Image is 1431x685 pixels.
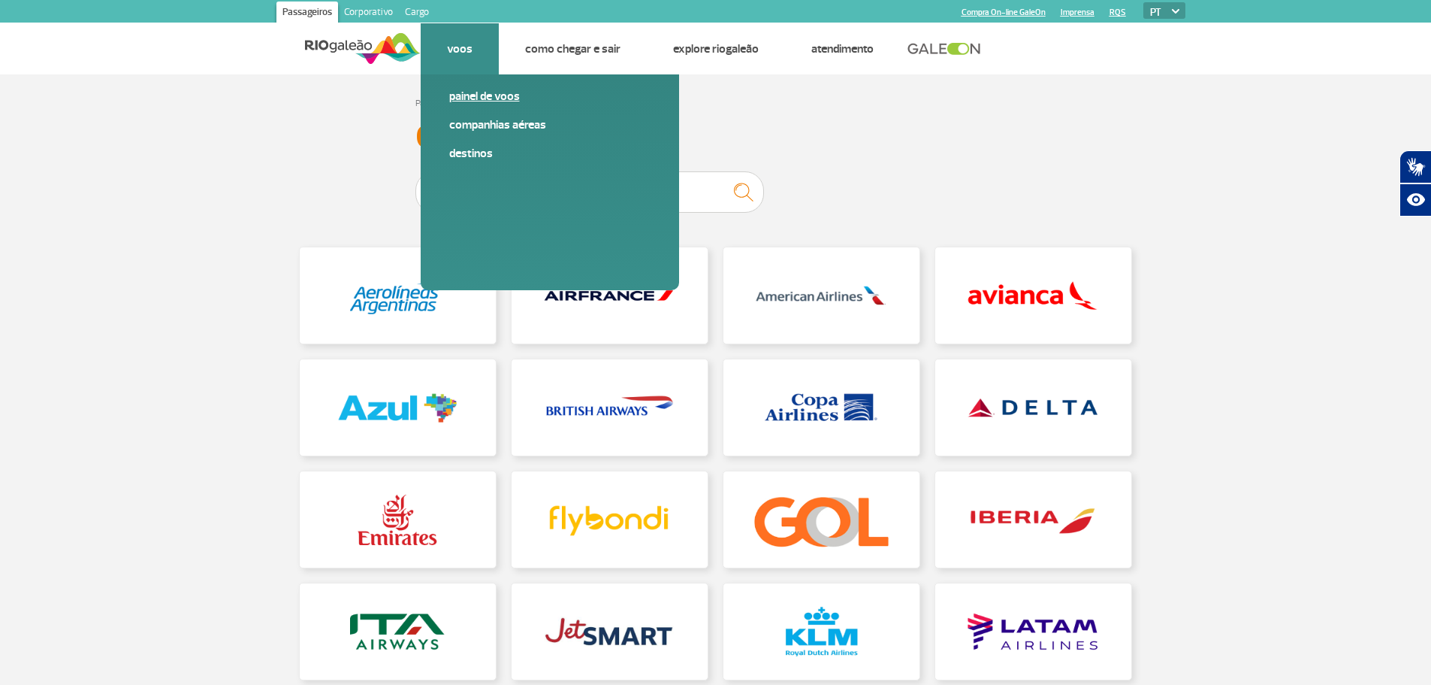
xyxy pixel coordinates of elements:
[415,171,764,213] input: Digite o que procura
[415,119,1016,156] h3: Companhias Aéreas
[399,2,435,26] a: Cargo
[811,41,874,56] a: Atendimento
[962,8,1046,17] a: Compra On-line GaleOn
[449,145,651,162] a: Destinos
[1061,8,1094,17] a: Imprensa
[673,41,759,56] a: Explore RIOgaleão
[1399,150,1431,183] button: Abrir tradutor de língua de sinais.
[449,117,651,133] a: Companhias Aéreas
[276,2,338,26] a: Passageiros
[415,98,462,109] a: Página Inicial
[1399,183,1431,217] button: Abrir recursos assistivos.
[449,88,651,105] a: Painel de voos
[447,41,472,56] a: Voos
[525,41,620,56] a: Como chegar e sair
[1399,150,1431,217] div: Plugin de acessibilidade da Hand Talk.
[338,2,399,26] a: Corporativo
[1109,8,1126,17] a: RQS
